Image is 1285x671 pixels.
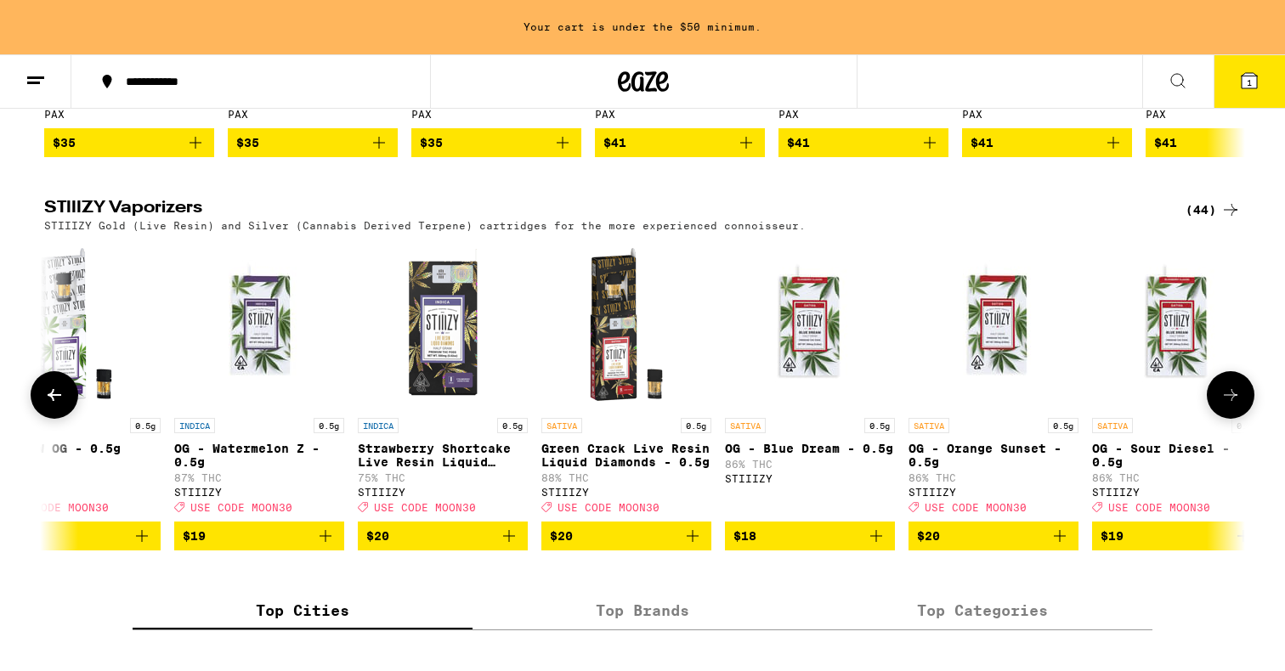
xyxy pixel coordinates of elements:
span: $19 [183,529,206,543]
a: Open page for OG - Orange Sunset - 0.5g from STIIIZY [909,240,1078,522]
span: $19 [1101,529,1124,543]
button: Add to bag [358,522,528,550]
a: Open page for Strawberry Shortcake Live Resin Liquid Diamonds - 0.5g from STIIIZY [358,240,528,522]
div: PAX [44,109,214,120]
button: Add to bag [909,522,1078,550]
span: $41 [603,136,626,149]
span: $20 [917,529,940,543]
img: STIIIZY - OG - Orange Sunset - 0.5g [909,240,1078,409]
button: Add to bag [778,128,948,157]
span: $20 [366,529,389,543]
button: Add to bag [411,128,581,157]
span: $35 [236,136,259,149]
span: USE CODE MOON30 [558,502,659,513]
p: INDICA [174,418,215,433]
p: OG - Blue Dream - 0.5g [725,442,895,455]
span: 1 [1247,77,1252,87]
div: PAX [595,109,765,120]
a: Open page for OG - Blue Dream - 0.5g from STIIIZY [725,240,895,522]
label: Top Categories [812,593,1152,629]
a: Open page for Green Crack Live Resin Liquid Diamonds - 0.5g from STIIIZY [541,240,711,522]
div: STIIIZY [1092,487,1262,498]
img: STIIIZY - OG - Watermelon Z - 0.5g [174,240,344,409]
label: Top Brands [473,593,812,629]
button: Add to bag [174,522,344,550]
div: PAX [411,109,581,120]
button: Add to bag [228,128,398,157]
button: Add to bag [1092,522,1262,550]
span: $20 [550,529,573,543]
p: 0.5g [1231,418,1262,433]
span: $35 [53,136,76,149]
p: OG - Watermelon Z - 0.5g [174,442,344,469]
img: STIIIZY - OG - Sour Diesel - 0.5g [1092,240,1262,409]
span: USE CODE MOON30 [7,502,109,513]
img: STIIIZY - OG - Blue Dream - 0.5g [725,240,895,409]
span: $41 [971,136,993,149]
div: PAX [962,109,1132,120]
p: Green Crack Live Resin Liquid Diamonds - 0.5g [541,442,711,469]
button: 1 [1214,55,1285,108]
p: 88% THC [541,472,711,483]
span: USE CODE MOON30 [1108,502,1210,513]
button: Add to bag [595,128,765,157]
h2: STIIIZY Vaporizers [44,200,1158,220]
div: STIIIZY [909,487,1078,498]
p: 86% THC [725,459,895,470]
button: Add to bag [962,128,1132,157]
p: STIIIZY Gold (Live Resin) and Silver (Cannabis Derived Terpene) cartridges for the more experienc... [44,220,806,231]
span: USE CODE MOON30 [925,502,1027,513]
div: STIIIZY [358,487,528,498]
a: Open page for OG - Sour Diesel - 0.5g from STIIIZY [1092,240,1262,522]
p: 0.5g [681,418,711,433]
p: OG - Sour Diesel - 0.5g [1092,442,1262,469]
p: 86% THC [909,472,1078,483]
img: STIIIZY - Green Crack Live Resin Liquid Diamonds - 0.5g [541,240,711,409]
p: 0.5g [130,418,161,433]
p: 87% THC [174,472,344,483]
div: STIIIZY [725,473,895,484]
p: Strawberry Shortcake Live Resin Liquid Diamonds - 0.5g [358,442,528,469]
span: USE CODE MOON30 [374,502,476,513]
p: INDICA [358,418,399,433]
div: STIIIZY [541,487,711,498]
p: 75% THC [358,472,528,483]
button: Add to bag [44,128,214,157]
button: Add to bag [725,522,895,550]
p: 0.5g [314,418,344,433]
p: 0.5g [497,418,528,433]
span: $35 [420,136,443,149]
img: STIIIZY - Strawberry Shortcake Live Resin Liquid Diamonds - 0.5g [358,240,528,409]
div: STIIIZY [174,487,344,498]
p: SATIVA [541,418,582,433]
p: SATIVA [1092,418,1133,433]
p: SATIVA [909,418,949,433]
span: $41 [1154,136,1177,149]
p: SATIVA [725,418,766,433]
span: USE CODE MOON30 [190,502,292,513]
a: Open page for OG - Watermelon Z - 0.5g from STIIIZY [174,240,344,522]
span: $18 [733,529,756,543]
p: 0.5g [864,418,895,433]
span: $41 [787,136,810,149]
div: PAX [778,109,948,120]
button: Add to bag [541,522,711,550]
p: 0.5g [1048,418,1078,433]
p: 86% THC [1092,472,1262,483]
div: PAX [228,109,398,120]
a: (44) [1186,200,1241,220]
p: OG - Orange Sunset - 0.5g [909,442,1078,469]
div: tabs [133,593,1152,630]
span: Hi. Need any help? [10,12,122,25]
label: Top Cities [133,593,473,629]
